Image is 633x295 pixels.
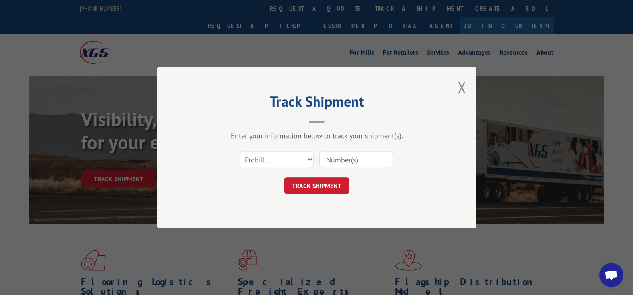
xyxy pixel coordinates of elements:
[458,77,466,98] button: Close modal
[319,151,393,168] input: Number(s)
[197,131,437,140] div: Enter your information below to track your shipment(s).
[284,177,349,194] button: TRACK SHIPMENT
[599,263,623,287] div: Open chat
[197,96,437,111] h2: Track Shipment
